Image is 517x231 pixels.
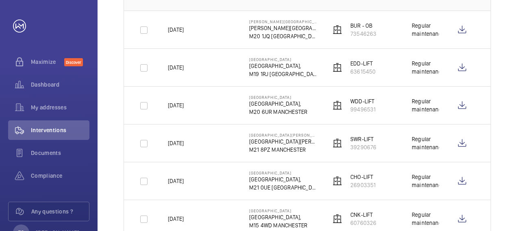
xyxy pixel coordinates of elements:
[31,172,89,180] span: Compliance
[350,105,376,113] p: 99496531
[249,183,317,192] p: M21 0UE [GEOGRAPHIC_DATA]
[412,97,439,113] div: Regular maintenance
[332,100,342,110] img: elevator.svg
[332,63,342,72] img: elevator.svg
[412,59,439,76] div: Regular maintenance
[350,219,376,227] p: 60760326
[249,32,317,40] p: M20 1JQ [GEOGRAPHIC_DATA]
[249,70,317,78] p: M19 1RJ [GEOGRAPHIC_DATA]
[249,95,307,100] p: [GEOGRAPHIC_DATA]
[168,26,184,34] p: [DATE]
[350,173,376,181] p: CHO-LIFT
[350,211,376,219] p: CNK-LIFT
[249,62,317,70] p: [GEOGRAPHIC_DATA],
[332,176,342,186] img: elevator.svg
[31,103,89,111] span: My addresses
[249,146,317,154] p: M21 8PZ MANCHESTER
[350,97,376,105] p: WDD-LIFT
[350,30,376,38] p: 73546263
[31,207,89,216] span: Any questions ?
[332,25,342,35] img: elevator.svg
[249,19,317,24] p: [PERSON_NAME][GEOGRAPHIC_DATA]
[249,24,317,32] p: [PERSON_NAME][GEOGRAPHIC_DATA],
[350,22,376,30] p: BUR - OB
[350,143,376,151] p: 39290676
[31,126,89,134] span: Interventions
[168,101,184,109] p: [DATE]
[31,81,89,89] span: Dashboard
[412,135,439,151] div: Regular maintenance
[168,215,184,223] p: [DATE]
[249,57,317,62] p: [GEOGRAPHIC_DATA]
[350,181,376,189] p: 26903351
[168,63,184,72] p: [DATE]
[332,138,342,148] img: elevator.svg
[350,135,376,143] p: SWR-LIFT
[332,214,342,224] img: elevator.svg
[249,137,317,146] p: [GEOGRAPHIC_DATA][PERSON_NAME],
[249,108,307,116] p: M20 6UR MANCHESTER
[412,211,439,227] div: Regular maintenance
[249,133,317,137] p: [GEOGRAPHIC_DATA][PERSON_NAME]
[64,58,83,66] span: Discover
[168,139,184,147] p: [DATE]
[350,59,376,68] p: EDD-LIFT
[249,170,317,175] p: [GEOGRAPHIC_DATA]
[31,58,64,66] span: Maximize
[350,68,376,76] p: 63615450
[31,149,89,157] span: Documents
[412,173,439,189] div: Regular maintenance
[249,208,307,213] p: [GEOGRAPHIC_DATA]
[249,213,307,221] p: [GEOGRAPHIC_DATA],
[249,221,307,229] p: M15 4WD MANCHESTER
[249,175,317,183] p: [GEOGRAPHIC_DATA],
[412,22,439,38] div: Regular maintenance
[249,100,307,108] p: [GEOGRAPHIC_DATA],
[168,177,184,185] p: [DATE]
